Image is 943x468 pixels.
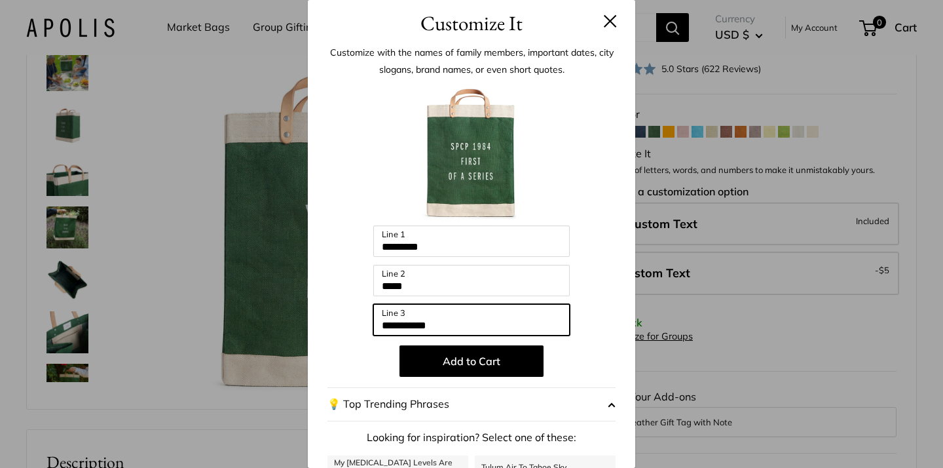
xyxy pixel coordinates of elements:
[399,81,544,225] img: customizer-prod
[327,8,616,39] h3: Customize It
[327,44,616,78] p: Customize with the names of family members, important dates, city slogans, brand names, or even s...
[10,418,140,458] iframe: Sign Up via Text for Offers
[327,428,616,448] p: Looking for inspiration? Select one of these:
[327,387,616,421] button: 💡 Top Trending Phrases
[399,345,544,377] button: Add to Cart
